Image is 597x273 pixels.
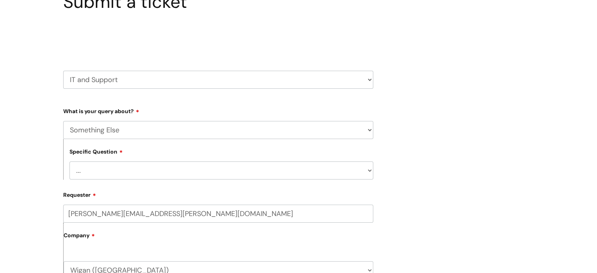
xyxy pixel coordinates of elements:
[63,105,373,115] label: What is your query about?
[63,31,373,45] h2: Select issue type
[63,205,373,223] input: Email
[64,229,373,247] label: Company
[69,147,123,155] label: Specific Question
[63,189,373,198] label: Requester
